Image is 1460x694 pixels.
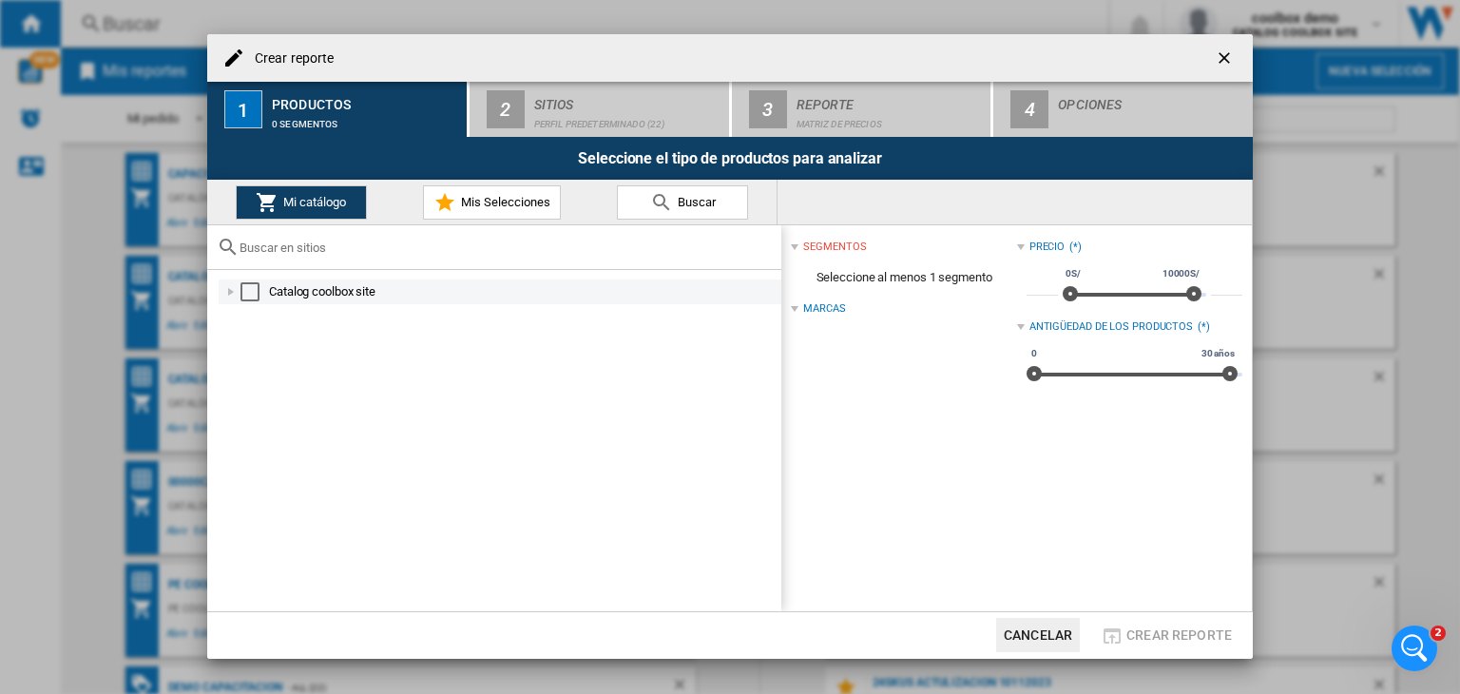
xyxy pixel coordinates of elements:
[207,137,1253,180] div: Seleccione el tipo de productos para analizar
[240,282,269,301] md-checkbox: Select
[470,82,731,137] button: 2 Sitios Perfil predeterminado (22)
[1029,240,1065,255] div: Precio
[534,109,721,129] div: Perfil predeterminado (22)
[803,240,866,255] div: segmentos
[207,82,469,137] button: 1 Productos 0 segmentos
[487,90,525,128] div: 2
[269,282,778,301] div: Catalog coolbox site
[423,185,561,220] button: Mis Selecciones
[456,195,550,209] span: Mis Selecciones
[791,260,1016,296] span: Seleccione al menos 1 segmento
[996,618,1080,652] button: Cancelar
[279,195,346,209] span: Mi catálogo
[1199,346,1238,361] span: 30 años
[1392,626,1437,671] iframe: Intercom live chat
[993,82,1253,137] button: 4 Opciones
[1095,618,1238,652] button: Crear reporte
[732,82,993,137] button: 3 Reporte Matriz de precios
[1126,627,1232,643] span: Crear reporte
[797,109,984,129] div: Matriz de precios
[224,90,262,128] div: 1
[797,89,984,109] div: Reporte
[1063,266,1084,281] span: 0S/
[1431,626,1446,641] span: 2
[272,109,459,129] div: 0 segmentos
[617,185,748,220] button: Buscar
[240,241,772,255] input: Buscar en sitios
[1215,48,1238,71] ng-md-icon: getI18NText('BUTTONS.CLOSE_DIALOG')
[236,185,367,220] button: Mi catálogo
[534,89,721,109] div: Sitios
[673,195,716,209] span: Buscar
[245,49,334,68] h4: Crear reporte
[803,301,845,317] div: Marcas
[272,89,459,109] div: Productos
[1028,346,1040,361] span: 0
[1207,39,1245,77] button: getI18NText('BUTTONS.CLOSE_DIALOG')
[1010,90,1048,128] div: 4
[1160,266,1202,281] span: 10000S/
[1058,89,1245,109] div: Opciones
[749,90,787,128] div: 3
[1029,319,1193,335] div: Antigüedad de los productos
